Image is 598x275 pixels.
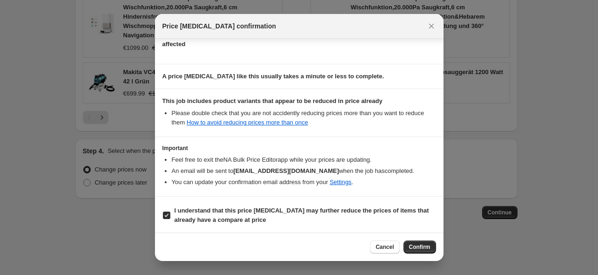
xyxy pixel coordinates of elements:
[162,144,436,152] h3: Important
[162,73,384,80] b: A price [MEDICAL_DATA] like this usually takes a minute or less to complete.
[172,166,436,176] li: An email will be sent to when the job has completed .
[172,178,436,187] li: You can update your confirmation email address from your .
[376,243,394,251] span: Cancel
[233,167,339,174] b: [EMAIL_ADDRESS][DOMAIN_NAME]
[329,179,351,186] a: Settings
[403,241,436,254] button: Confirm
[187,119,308,126] a: How to avoid reducing prices more than once
[162,21,276,31] span: Price [MEDICAL_DATA] confirmation
[172,155,436,165] li: Feel free to exit the NA Bulk Price Editor app while your prices are updating.
[370,241,399,254] button: Cancel
[409,243,430,251] span: Confirm
[162,97,383,104] b: This job includes product variants that appear to be reduced in price already
[425,20,438,33] button: Close
[175,207,429,223] b: I understand that this price [MEDICAL_DATA] may further reduce the prices of items that already h...
[172,109,436,127] li: Please double check that you are not accidently reducing prices more than you want to reduce them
